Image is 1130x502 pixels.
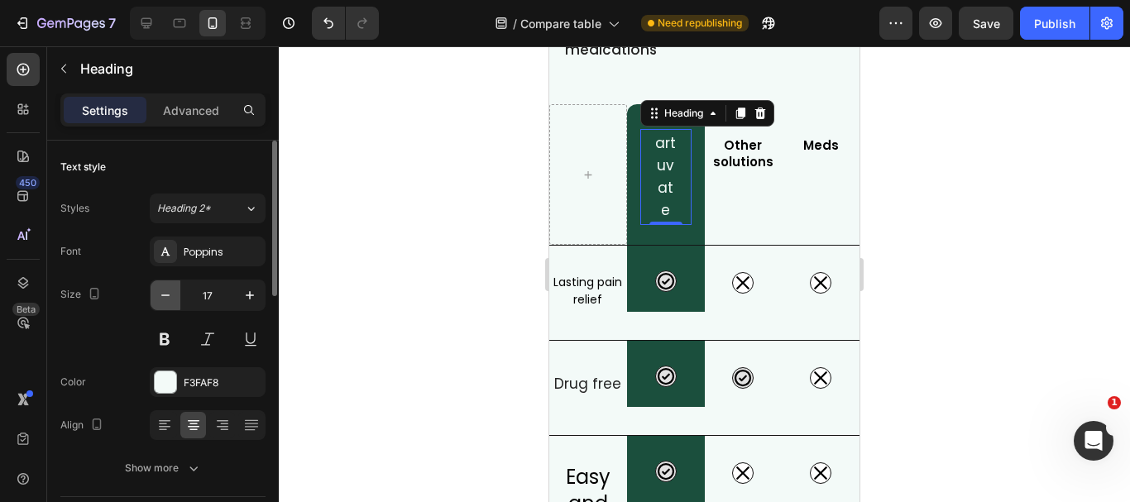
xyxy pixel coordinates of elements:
[1074,421,1113,461] iframe: Intercom live chat
[520,15,601,32] span: Compare table
[108,13,116,33] p: 7
[60,201,89,216] div: Styles
[60,453,266,483] button: Show more
[1020,7,1089,40] button: Publish
[80,59,259,79] p: Heading
[973,17,1000,31] span: Save
[1034,15,1075,32] div: Publish
[959,7,1013,40] button: Save
[60,284,104,306] div: Size
[658,16,742,31] span: Need republishing
[16,176,40,189] div: 450
[60,244,81,259] div: Font
[1108,396,1121,409] span: 1
[513,15,517,32] span: /
[82,102,128,119] p: Settings
[184,375,261,390] div: F3FAF8
[312,7,379,40] div: Undo/Redo
[157,201,211,216] span: Heading 2*
[150,194,266,223] button: Heading 2*
[12,303,40,316] div: Beta
[7,7,123,40] button: 7
[60,375,86,390] div: Color
[549,46,859,502] iframe: Design area
[60,160,106,175] div: Text style
[125,460,202,476] div: Show more
[60,414,107,437] div: Align
[163,102,219,119] p: Advanced
[184,245,261,260] div: Poppins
